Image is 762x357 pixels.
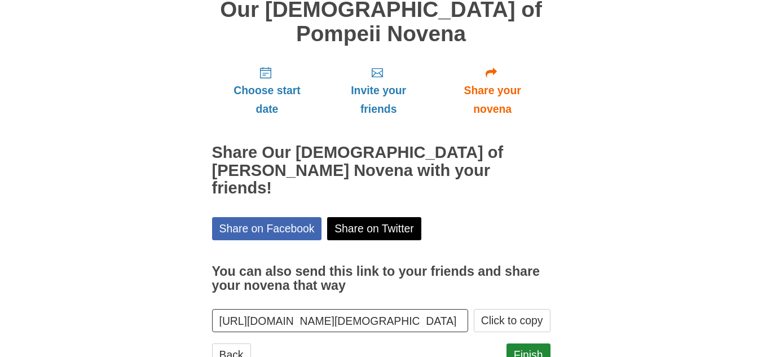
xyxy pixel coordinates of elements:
h3: You can also send this link to your friends and share your novena that way [212,265,550,293]
a: Share your novena [435,57,550,124]
span: Share your novena [446,81,539,118]
span: Invite your friends [333,81,423,118]
a: Share on Twitter [327,217,421,240]
span: Choose start date [223,81,311,118]
h2: Share Our [DEMOGRAPHIC_DATA] of [PERSON_NAME] Novena with your friends! [212,144,550,198]
a: Share on Facebook [212,217,322,240]
a: Choose start date [212,57,323,124]
a: Invite your friends [322,57,434,124]
button: Click to copy [474,309,550,332]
